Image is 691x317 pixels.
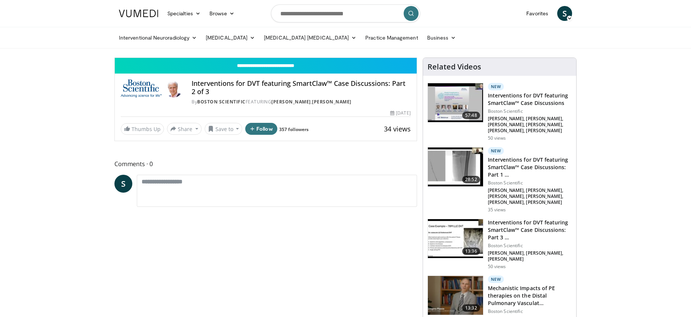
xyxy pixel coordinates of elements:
img: f80d5c17-e695-4770-8d66-805e03df8342.150x105_q85_crop-smart_upscale.jpg [428,83,483,122]
a: Interventional Neuroradiology [114,30,201,45]
button: Share [167,123,202,135]
a: Favorites [522,6,553,21]
h3: Interventions for DVT featuring SmartClaw™ Case Discussions: Part 3 … [488,219,572,241]
p: [PERSON_NAME], [PERSON_NAME], [PERSON_NAME], [PERSON_NAME], [PERSON_NAME], [PERSON_NAME] [488,187,572,205]
a: [PERSON_NAME] [271,99,311,105]
a: 13:36 Interventions for DVT featuring SmartClaw™ Case Discussions: Part 3 … Boston Scientific [PE... [427,219,572,270]
span: 13:32 [462,304,480,312]
a: S [114,175,132,193]
span: 57:48 [462,112,480,119]
a: 28:52 New Interventions for DVT featuring SmartClaw™ Case Discussions: Part 1 … Boston Scientific... [427,147,572,213]
a: Business [423,30,461,45]
a: Browse [205,6,239,21]
h3: Mechanistic Impacts of PE therapies on the Distal Pulmonary Vasculat… [488,285,572,307]
p: [PERSON_NAME], [PERSON_NAME], [PERSON_NAME] [488,250,572,262]
p: New [488,83,504,90]
p: 35 views [488,207,506,213]
p: [PERSON_NAME], [PERSON_NAME], [PERSON_NAME], [PERSON_NAME], [PERSON_NAME], [PERSON_NAME] [488,116,572,134]
p: 50 views [488,135,506,141]
div: [DATE] [390,110,410,116]
a: [MEDICAL_DATA] [201,30,259,45]
h3: Interventions for DVT featuring SmartClaw™ Case Discussions [488,92,572,107]
a: 357 followers [279,126,309,133]
a: [MEDICAL_DATA] [MEDICAL_DATA] [259,30,361,45]
a: Specialties [163,6,205,21]
img: Boston Scientific [121,80,162,97]
h3: Interventions for DVT featuring SmartClaw™ Case Discussions: Part 1 … [488,156,572,178]
h4: Related Videos [427,62,481,71]
img: VuMedi Logo [119,10,158,17]
button: Save to [205,123,243,135]
img: 4caf57cf-5f7b-481c-8355-26418ca1cbc4.150x105_q85_crop-smart_upscale.jpg [428,276,483,315]
p: New [488,147,504,155]
img: Avatar [165,80,183,97]
span: 13:36 [462,248,480,255]
a: Boston Scientific [197,99,246,105]
a: 57:48 New Interventions for DVT featuring SmartClaw™ Case Discussions Boston Scientific [PERSON_N... [427,83,572,141]
input: Search topics, interventions [271,4,420,22]
a: Practice Management [361,30,422,45]
p: Boston Scientific [488,108,572,114]
p: New [488,276,504,283]
span: Comments 0 [114,159,417,169]
a: [PERSON_NAME] [312,99,351,105]
p: Boston Scientific [488,243,572,249]
h4: Interventions for DVT featuring SmartClaw™ Case Discussions: Part 2 of 3 [192,80,410,96]
p: 50 views [488,264,506,270]
a: Thumbs Up [121,123,164,135]
div: By FEATURING , [192,99,410,105]
button: Follow [245,123,277,135]
span: 28:52 [462,176,480,183]
p: Boston Scientific [488,308,572,314]
img: 8e34a565-0f1f-4312-bf6d-12e5c78bba72.150x105_q85_crop-smart_upscale.jpg [428,147,483,186]
a: S [557,6,572,21]
p: Boston Scientific [488,180,572,186]
img: c7c8053f-07ab-4f92-a446-8a4fb167e281.150x105_q85_crop-smart_upscale.jpg [428,219,483,258]
span: 34 views [384,124,411,133]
